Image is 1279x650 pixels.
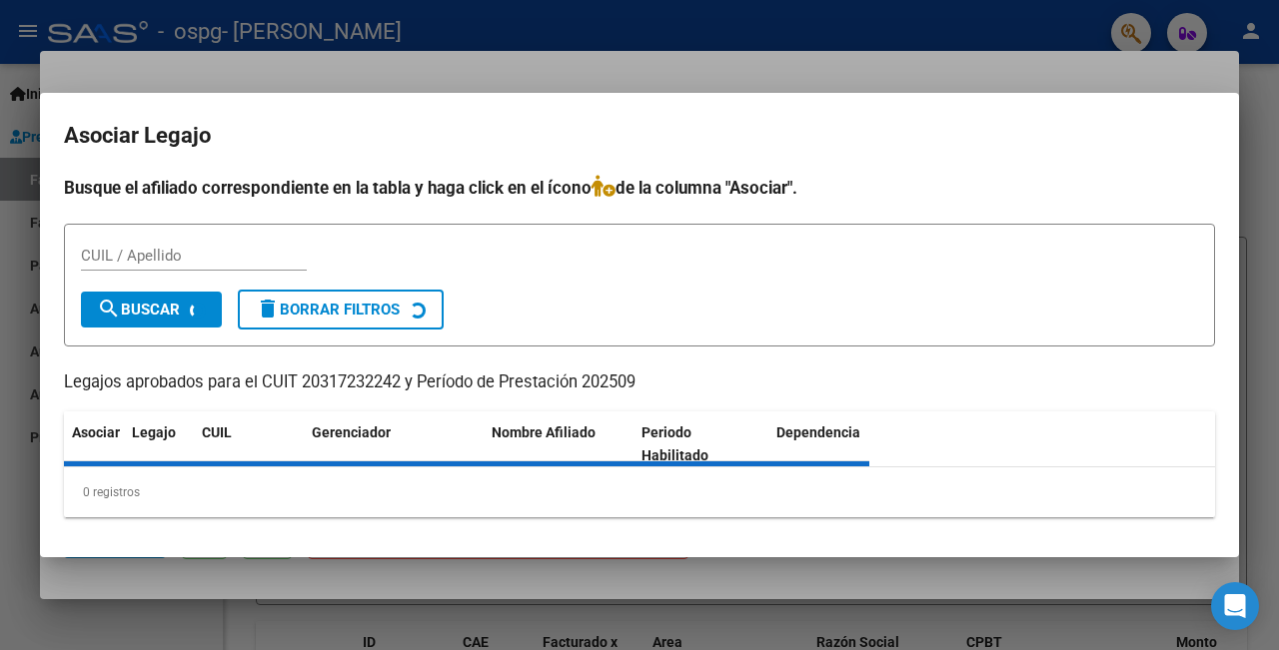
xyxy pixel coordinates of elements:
[1211,582,1259,630] div: Open Intercom Messenger
[81,292,222,327] button: Buscar
[256,301,400,319] span: Borrar Filtros
[768,411,918,477] datatable-header-cell: Dependencia
[132,424,176,440] span: Legajo
[97,297,121,321] mat-icon: search
[776,424,860,440] span: Dependencia
[304,411,484,477] datatable-header-cell: Gerenciador
[64,467,1215,517] div: 0 registros
[256,297,280,321] mat-icon: delete
[194,411,304,477] datatable-header-cell: CUIL
[64,411,124,477] datatable-header-cell: Asociar
[64,370,1215,395] p: Legajos aprobados para el CUIT 20317232242 y Período de Prestación 202509
[634,411,768,477] datatable-header-cell: Periodo Habilitado
[492,424,596,440] span: Nombre Afiliado
[202,424,232,440] span: CUIL
[238,290,444,329] button: Borrar Filtros
[64,117,1215,155] h2: Asociar Legajo
[97,301,180,319] span: Buscar
[124,411,194,477] datatable-header-cell: Legajo
[64,175,1215,201] h4: Busque el afiliado correspondiente en la tabla y haga click en el ícono de la columna "Asociar".
[641,424,708,463] span: Periodo Habilitado
[72,424,120,440] span: Asociar
[484,411,634,477] datatable-header-cell: Nombre Afiliado
[312,424,391,440] span: Gerenciador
